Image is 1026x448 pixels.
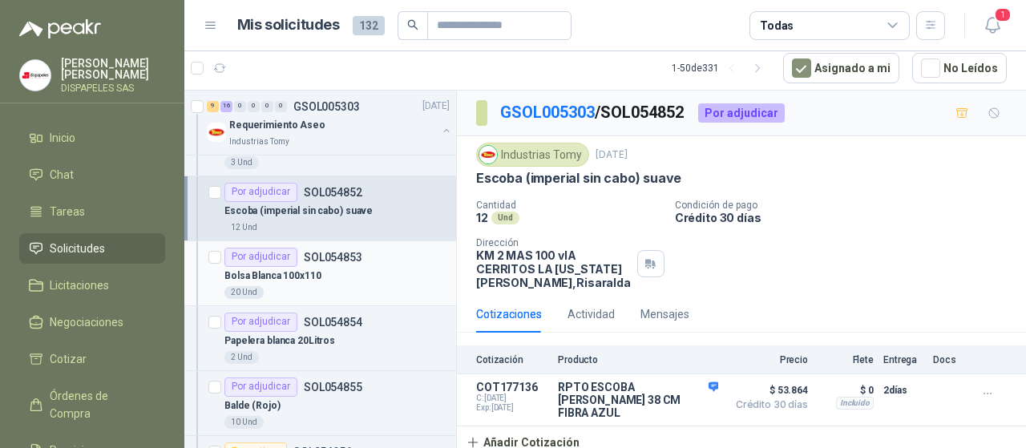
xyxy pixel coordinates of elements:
span: Negociaciones [50,313,123,331]
p: COT177136 [476,381,548,394]
p: Flete [818,354,874,365]
span: Solicitudes [50,240,105,257]
p: SOL054854 [304,317,362,328]
a: Tareas [19,196,165,227]
div: 0 [248,101,260,112]
span: Crédito 30 días [728,400,808,410]
p: SOL054852 [304,187,362,198]
div: 9 [207,101,219,112]
div: Por adjudicar [224,183,297,202]
div: Cotizaciones [476,305,542,323]
a: Solicitudes [19,233,165,264]
div: Und [491,212,519,224]
div: 10 Und [224,416,264,429]
button: 1 [978,11,1007,40]
div: Incluido [836,397,874,410]
a: Chat [19,159,165,190]
a: Cotizar [19,344,165,374]
p: 2 días [883,381,923,400]
button: Asignado a mi [783,53,899,83]
a: Por adjudicarSOL054855Balde (Rojo)10 Und [184,371,456,436]
p: Producto [558,354,718,365]
a: GSOL005303 [500,103,595,122]
p: Industrias Tomy [229,135,289,148]
p: RPTO ESCOBA [PERSON_NAME] 38 CM FIBRA AZUL [558,381,718,419]
img: Logo peakr [19,19,101,38]
div: 0 [234,101,246,112]
div: Actividad [568,305,615,323]
p: Requerimiento Aseo [229,119,325,134]
img: Company Logo [20,60,50,91]
div: Por adjudicar [224,313,297,332]
span: Licitaciones [50,276,109,294]
a: Por adjudicarSOL054853Bolsa Blanca 100x11020 Und [184,241,456,306]
p: Docs [933,354,965,365]
div: Por adjudicar [224,248,297,267]
div: 2 Und [224,351,259,364]
p: SOL054855 [304,381,362,393]
p: Balde (Rojo) [224,398,281,414]
p: Bolsa Blanca 100x110 [224,268,321,284]
a: Inicio [19,123,165,153]
p: $ 0 [818,381,874,400]
span: Tareas [50,203,85,220]
p: Escoba (imperial sin cabo) suave [224,204,373,219]
span: 132 [353,16,385,35]
span: $ 53.864 [728,381,808,400]
p: DISPAPELES SAS [61,83,165,93]
span: 1 [994,7,1012,22]
span: Órdenes de Compra [50,387,150,422]
p: Entrega [883,354,923,365]
span: search [407,19,418,30]
p: [PERSON_NAME] [PERSON_NAME] [61,58,165,80]
a: Órdenes de Compra [19,381,165,429]
a: Licitaciones [19,270,165,301]
div: 16 [220,101,232,112]
p: Precio [728,354,808,365]
img: Company Logo [207,123,226,142]
p: Crédito 30 días [675,211,1020,224]
a: Negociaciones [19,307,165,337]
span: Exp: [DATE] [476,403,548,413]
p: Papelera blanca 20Litros [224,333,335,349]
div: 12 Und [224,221,264,234]
p: [DATE] [422,99,450,115]
div: 0 [275,101,287,112]
div: Industrias Tomy [476,143,589,167]
span: C: [DATE] [476,394,548,403]
p: Cantidad [476,200,662,211]
div: 3 Und [224,156,259,169]
span: Cotizar [50,350,87,368]
p: KM 2 MAS 100 vIA CERRITOS LA [US_STATE] [PERSON_NAME] , Risaralda [476,248,631,289]
p: Dirección [476,237,631,248]
h1: Mis solicitudes [237,14,340,37]
p: 12 [476,211,488,224]
a: Por adjudicarSOL054854Papelera blanca 20Litros2 Und [184,306,456,371]
button: No Leídos [912,53,1007,83]
div: Por adjudicar [698,103,785,123]
div: 1 - 50 de 331 [672,55,770,81]
div: 0 [261,101,273,112]
p: Cotización [476,354,548,365]
a: Por adjudicarSOL054852Escoba (imperial sin cabo) suave12 Und [184,176,456,241]
p: / SOL054852 [500,100,685,125]
p: SOL054853 [304,252,362,263]
p: GSOL005303 [293,101,360,112]
img: Company Logo [479,146,497,163]
div: Mensajes [640,305,689,323]
div: Todas [760,17,794,34]
p: Escoba (imperial sin cabo) suave [476,170,681,187]
span: Inicio [50,129,75,147]
a: 9 16 0 0 0 0 GSOL005303[DATE] Company LogoRequerimiento AseoIndustrias Tomy [207,97,453,148]
div: Por adjudicar [224,377,297,397]
span: Chat [50,166,74,184]
p: Condición de pago [675,200,1020,211]
p: [DATE] [596,147,628,163]
div: 20 Und [224,286,264,299]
